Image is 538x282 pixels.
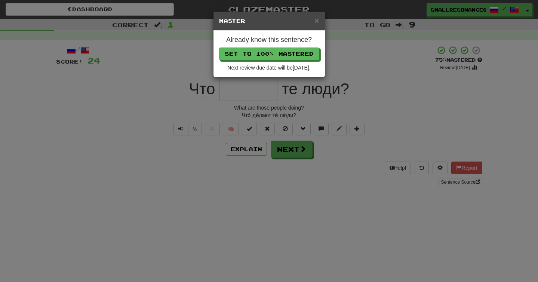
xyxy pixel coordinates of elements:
[219,47,319,60] button: Set to 100% Mastered
[219,17,319,25] h5: Master
[314,16,319,24] button: Close
[314,16,319,25] span: ×
[219,36,319,44] h4: Already know this sentence?
[219,64,319,71] div: Next review due date will be [DATE] .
